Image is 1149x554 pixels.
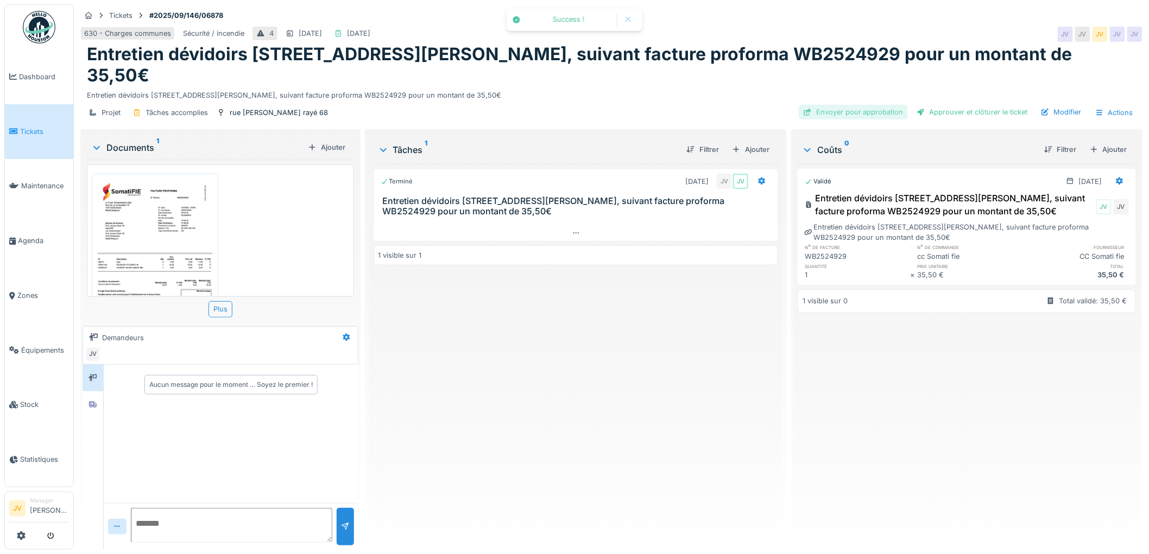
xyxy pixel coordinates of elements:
[805,177,831,186] div: Validé
[85,347,100,362] div: JV
[526,15,611,24] div: Success !
[1085,142,1132,157] div: Ajouter
[20,399,69,410] span: Stock
[378,143,678,156] div: Tâches
[1058,27,1073,42] div: JV
[918,251,1024,262] div: cc Somati fie
[1093,27,1108,42] div: JV
[347,28,370,39] div: [DATE]
[84,28,171,39] div: 630 - Charges communes
[1023,270,1129,280] div: 35,50 €
[5,268,73,323] a: Zones
[5,49,73,104] a: Dashboard
[805,244,911,251] h6: n° de facture
[378,250,422,260] div: 1 visible sur 1
[805,270,911,280] div: 1
[102,107,121,118] div: Projet
[23,11,55,43] img: Badge_color-CXgf-gQk.svg
[799,105,908,119] div: Envoyer pour approbation
[20,454,69,464] span: Statistiques
[1110,27,1125,42] div: JV
[805,222,1129,243] div: Entretien dévidoirs [STREET_ADDRESS][PERSON_NAME], suivant facture proforma WB2524929 pour un mon...
[728,142,774,157] div: Ajouter
[918,263,1024,270] h6: prix unitaire
[911,270,918,280] div: ×
[209,301,232,317] div: Plus
[912,105,1032,119] div: Approuver et clôturer le ticket
[425,143,428,156] sup: 1
[717,174,732,189] div: JV
[87,44,1136,86] h1: Entretien dévidoirs [STREET_ADDRESS][PERSON_NAME], suivant facture proforma WB2524929 pour un mon...
[94,176,216,347] img: bnflikt1g65wmvzeh3it16r3vjng
[1127,27,1142,42] div: JV
[803,296,848,306] div: 1 visible sur 0
[805,251,911,262] div: WB2524929
[156,141,159,154] sup: 1
[1037,105,1086,119] div: Modifier
[304,140,350,155] div: Ajouter
[30,496,69,520] li: [PERSON_NAME]
[1023,263,1129,270] h6: total
[5,104,73,159] a: Tickets
[91,141,304,154] div: Documents
[19,72,69,82] span: Dashboard
[20,126,69,137] span: Tickets
[918,270,1024,280] div: 35,50 €
[145,10,228,21] strong: #2025/09/146/06878
[299,28,322,39] div: [DATE]
[1079,176,1102,187] div: [DATE]
[805,263,911,270] h6: quantité
[17,290,69,301] span: Zones
[21,345,69,355] span: Équipements
[844,143,849,156] sup: 0
[1114,199,1129,214] div: JV
[149,380,313,390] div: Aucun message pour le moment … Soyez le premier !
[5,323,73,378] a: Équipements
[805,192,1094,218] div: Entretien dévidoirs [STREET_ADDRESS][PERSON_NAME], suivant facture proforma WB2524929 pour un mon...
[18,235,69,246] span: Agenda
[733,174,748,189] div: JV
[1075,27,1090,42] div: JV
[1040,142,1081,157] div: Filtrer
[109,10,132,21] div: Tickets
[1023,244,1129,251] h6: fournisseur
[1090,105,1138,120] div: Actions
[9,496,69,523] a: JV Manager[PERSON_NAME]
[269,28,274,39] div: 4
[682,142,723,157] div: Filtrer
[5,378,73,432] a: Stock
[1023,251,1129,262] div: CC Somati fie
[5,213,73,268] a: Agenda
[102,333,144,343] div: Demandeurs
[685,176,709,187] div: [DATE]
[230,107,328,118] div: rue [PERSON_NAME] rayé 68
[21,181,69,191] span: Maintenance
[146,107,208,118] div: Tâches accomplies
[1096,199,1112,214] div: JV
[5,159,73,214] a: Maintenance
[30,496,69,505] div: Manager
[918,244,1024,251] h6: n° de commande
[381,177,413,186] div: Terminé
[1059,296,1127,306] div: Total validé: 35,50 €
[5,432,73,487] a: Statistiques
[87,86,1136,100] div: Entretien dévidoirs [STREET_ADDRESS][PERSON_NAME], suivant facture proforma WB2524929 pour un mon...
[9,500,26,517] li: JV
[383,196,774,216] h3: Entretien dévidoirs [STREET_ADDRESS][PERSON_NAME], suivant facture proforma WB2524929 pour un mon...
[183,28,244,39] div: Sécurité / incendie
[802,143,1036,156] div: Coûts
